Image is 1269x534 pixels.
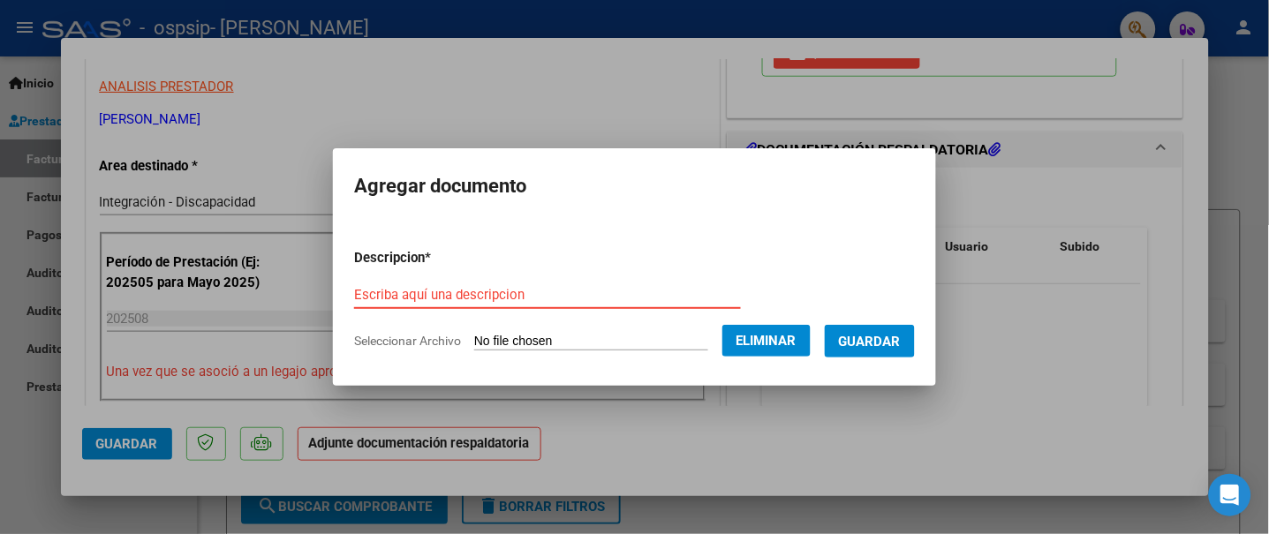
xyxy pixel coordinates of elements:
[722,325,811,357] button: Eliminar
[354,169,915,203] h2: Agregar documento
[839,334,901,350] span: Guardar
[825,325,915,357] button: Guardar
[1209,474,1251,516] div: Open Intercom Messenger
[354,334,461,348] span: Seleccionar Archivo
[736,333,797,349] span: Eliminar
[354,248,523,268] p: Descripcion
